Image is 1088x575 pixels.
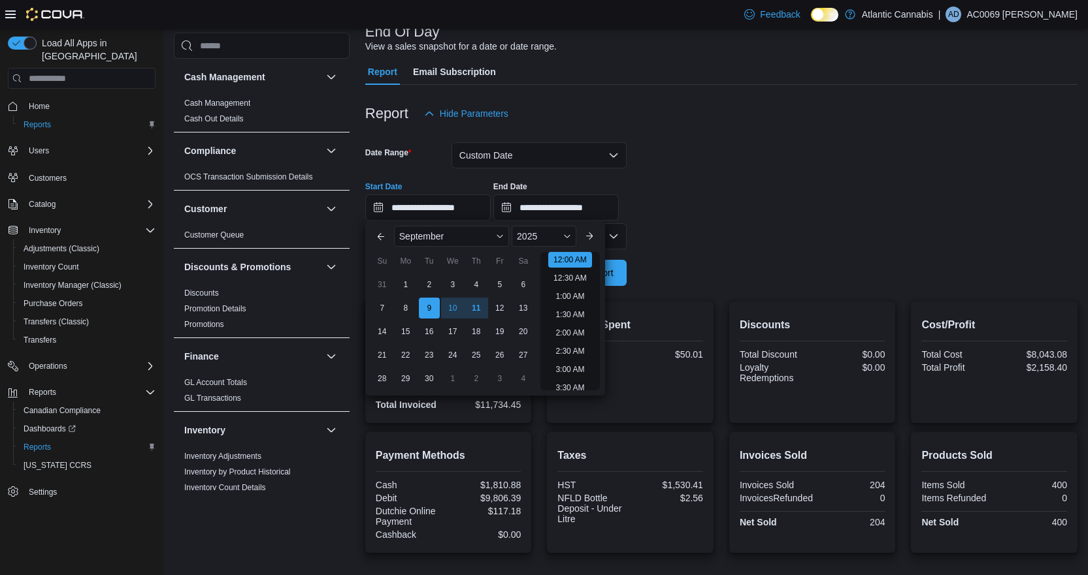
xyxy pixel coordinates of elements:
button: Customer [323,201,339,217]
div: Button. Open the month selector. September is currently selected. [394,226,509,247]
div: day-10 [442,298,463,319]
div: day-5 [489,274,510,295]
a: Inventory Adjustments [184,452,261,461]
div: $1,530.41 [633,480,703,490]
span: [US_STATE] CCRS [24,460,91,471]
div: day-18 [466,321,487,342]
span: Promotions [184,319,224,330]
a: Canadian Compliance [18,403,106,418]
div: 204 [815,517,885,527]
span: Home [29,101,50,112]
div: day-28 [372,368,393,389]
button: Reports [13,438,161,456]
span: Customers [29,173,67,183]
div: InvoicesRefunded [740,493,813,503]
span: Transfers [18,332,156,348]
button: Customers [3,168,161,187]
h3: Inventory [184,424,225,437]
span: AD [948,7,959,22]
a: Discounts [184,288,219,298]
span: Purchase Orders [24,298,83,309]
strong: Net Sold [740,517,777,527]
div: day-14 [372,321,393,342]
h3: Customer [184,202,227,215]
div: $117.18 [451,506,521,516]
a: Purchase Orders [18,296,88,311]
button: Reports [3,383,161,401]
li: 1:30 AM [550,307,589,322]
div: $11,734.45 [451,399,521,410]
a: Home [24,99,55,114]
a: Reports [18,117,56,132]
li: 12:30 AM [548,270,592,286]
div: Cash [376,480,446,490]
a: GL Account Totals [184,378,247,387]
button: Operations [24,358,73,374]
a: Customers [24,170,72,186]
button: Catalog [24,196,61,212]
button: Operations [3,357,161,375]
div: day-12 [489,298,510,319]
div: Button. Open the year selector. 2025 is currently selected. [512,226,576,247]
a: Customer Queue [184,230,244,240]
span: Email Subscription [413,59,496,85]
span: Inventory [29,225,61,236]
div: day-13 [513,298,534,319]
h2: Products Sold [921,448,1067,463]
button: Open list of options [608,231,619,241]
div: day-2 [419,274,440,295]
div: day-23 [419,345,440,365]
div: $1,810.88 [451,480,521,490]
a: GL Transactions [184,394,241,403]
div: Compliance [174,169,350,190]
div: day-25 [466,345,487,365]
div: day-3 [442,274,463,295]
div: day-4 [513,368,534,389]
button: Transfers (Classic) [13,313,161,331]
div: day-1 [395,274,416,295]
a: OCS Transaction Submission Details [184,172,313,181]
div: 0 [997,493,1067,503]
a: Promotions [184,320,224,329]
a: Cash Out Details [184,114,244,123]
div: $9,806.39 [451,493,521,503]
span: Settings [29,487,57,497]
div: Cashback [376,529,446,540]
div: day-31 [372,274,393,295]
span: Inventory Manager (Classic) [18,277,156,293]
div: View a sales snapshot for a date or date range. [365,40,557,54]
button: Finance [323,349,339,364]
span: Canadian Compliance [24,405,101,416]
div: Finance [174,375,350,411]
div: Dutchie Online Payment [376,506,446,527]
span: September [399,231,444,241]
button: Inventory [24,223,66,238]
div: day-15 [395,321,416,342]
a: Inventory Manager (Classic) [18,277,127,293]
span: Discounts [184,288,219,298]
label: Start Date [365,181,403,192]
div: AC0069 Dwyer Samantha [946,7,961,22]
button: Users [3,142,161,160]
input: Press the down key to open a popover containing a calendar. [493,194,619,221]
span: Reports [24,442,51,452]
span: Feedback [760,8,800,21]
button: Inventory Manager (Classic) [13,276,161,294]
div: Discounts & Promotions [174,285,350,337]
div: Th [466,251,487,272]
div: day-4 [466,274,487,295]
button: Custom Date [452,142,627,168]
span: Reports [18,439,156,455]
div: $0.00 [815,362,885,373]
a: [US_STATE] CCRS [18,458,97,473]
button: Previous Month [371,226,391,247]
div: day-2 [466,368,487,389]
button: Hide Parameters [419,101,514,127]
button: Catalog [3,195,161,213]
button: Canadian Compliance [13,401,161,420]
span: Load All Apps in [GEOGRAPHIC_DATA] [37,37,156,63]
button: Transfers [13,331,161,349]
a: Cash Management [184,99,250,108]
span: Inventory Manager (Classic) [24,280,122,290]
div: $0.00 [815,349,885,360]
